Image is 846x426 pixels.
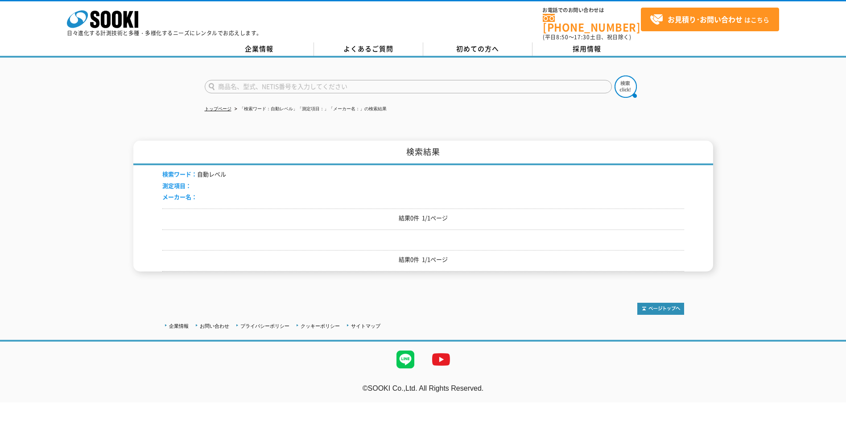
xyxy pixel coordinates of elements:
a: お見積り･お問い合わせはこちら [641,8,779,31]
a: クッキーポリシー [301,323,340,329]
li: 自動レベル [162,170,226,179]
img: btn_search.png [615,75,637,98]
p: 結果0件 1/1ページ [162,255,684,264]
span: メーカー名： [162,192,197,201]
img: トップページへ [637,303,684,315]
a: トップページ [205,106,231,111]
a: 初めての方へ [423,42,532,56]
input: 商品名、型式、NETIS番号を入力してください [205,80,612,93]
li: 「検索ワード：自動レベル」「測定項目：」「メーカー名：」の検索結果 [233,104,387,114]
a: 企業情報 [169,323,189,329]
a: 企業情報 [205,42,314,56]
strong: お見積り･お問い合わせ [668,14,743,25]
span: 検索ワード： [162,170,197,178]
a: プライバシーポリシー [240,323,289,329]
a: テストMail [812,393,846,401]
a: お問い合わせ [200,323,229,329]
span: お電話でのお問い合わせは [543,8,641,13]
img: LINE [388,342,423,377]
span: 初めての方へ [456,44,499,54]
span: 測定項目： [162,181,191,190]
a: [PHONE_NUMBER] [543,14,641,32]
a: よくあるご質問 [314,42,423,56]
span: 8:50 [556,33,569,41]
p: 日々進化する計測技術と多種・多様化するニーズにレンタルでお応えします。 [67,30,262,36]
img: YouTube [423,342,459,377]
span: はこちら [650,13,769,26]
span: (平日 ～ 土日、祝日除く) [543,33,631,41]
span: 17:30 [574,33,590,41]
a: サイトマップ [351,323,380,329]
p: 結果0件 1/1ページ [162,213,684,223]
a: 採用情報 [532,42,642,56]
h1: 検索結果 [133,141,713,165]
